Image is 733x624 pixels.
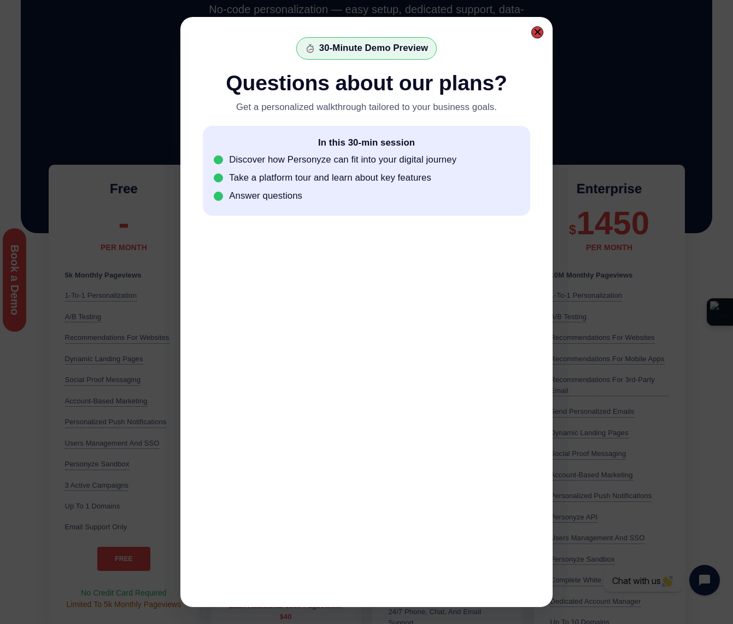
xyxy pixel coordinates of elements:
[229,190,302,201] div: Answer questions
[203,100,530,115] div: Get a personalized walkthrough tailored to your business goals.
[214,137,519,148] div: In this 30-min session
[319,43,428,54] div: 30-Minute Demo Preview
[306,44,315,53] img: ⏱
[229,154,456,165] div: Discover how Personyze can fit into your digital journey
[203,236,530,593] iframe: Select a Date & Time - Calendly
[203,71,530,96] div: Questions about our plans?
[531,26,543,38] div: Close
[229,172,431,183] div: Take a platform tour and learn about key features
